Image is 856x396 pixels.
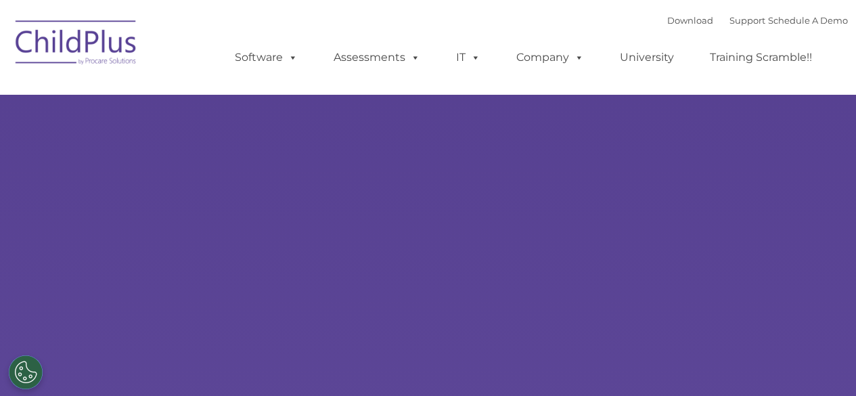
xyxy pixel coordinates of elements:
a: Software [221,44,311,71]
a: Assessments [320,44,434,71]
a: Download [667,15,713,26]
a: University [606,44,688,71]
img: ChildPlus by Procare Solutions [9,11,144,79]
a: Support [729,15,765,26]
a: Training Scramble!! [696,44,826,71]
a: IT [443,44,494,71]
button: Cookies Settings [9,355,43,389]
font: | [667,15,848,26]
a: Schedule A Demo [768,15,848,26]
a: Company [503,44,598,71]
